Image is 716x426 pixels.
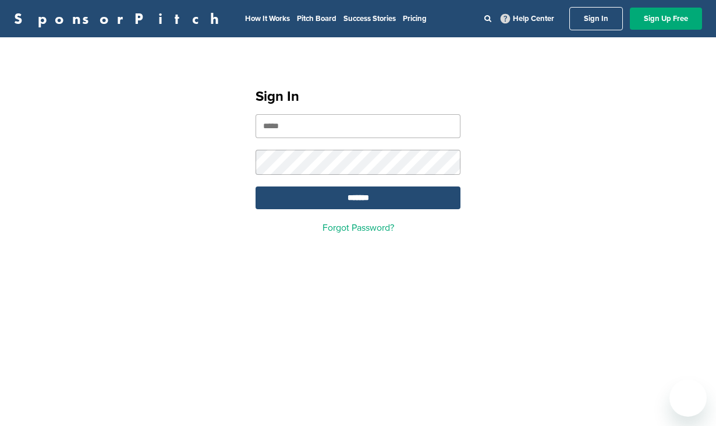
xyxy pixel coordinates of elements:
iframe: Button to launch messaging window [669,379,707,417]
a: Success Stories [343,14,396,23]
a: Pitch Board [297,14,336,23]
a: Forgot Password? [322,222,394,234]
a: Sign In [569,7,623,30]
a: How It Works [245,14,290,23]
a: Pricing [403,14,427,23]
a: Sign Up Free [630,8,702,30]
a: SponsorPitch [14,11,226,26]
h1: Sign In [256,86,460,107]
a: Help Center [498,12,557,26]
